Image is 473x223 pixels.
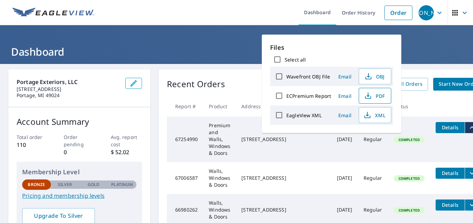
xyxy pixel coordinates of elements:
p: Total order [17,133,48,141]
span: Details [440,202,461,208]
p: Platinum [111,182,133,188]
span: XML [363,111,385,119]
button: detailsBtn-67254990 [436,122,465,133]
td: [DATE] [331,162,358,194]
a: Pricing and membership levels [22,192,136,200]
p: Gold [88,182,99,188]
td: Regular [358,117,388,162]
td: Walls, Windows & Doors [203,162,236,194]
p: Avg. report cost [111,133,142,148]
span: OBJ [363,72,385,81]
label: ECPremium Report [286,93,331,99]
p: Portage Exteriors, LLC [17,78,120,86]
p: Portage, MI 49024 [17,92,120,99]
th: Product [203,96,236,117]
h1: Dashboard [8,45,465,59]
a: View All Orders [379,78,428,91]
p: Membership Level [22,167,136,177]
label: EagleView XML [286,112,322,119]
div: [STREET_ADDRESS] [241,136,325,143]
span: Completed [394,137,424,142]
td: Premium and Walls, Windows & Doors [203,117,236,162]
button: Email [334,91,356,101]
button: detailsBtn-67006587 [436,168,465,179]
span: Completed [394,176,424,181]
td: [DATE] [331,117,358,162]
span: Email [337,112,353,119]
span: Details [440,124,461,131]
p: 110 [17,141,48,149]
span: Completed [394,208,424,213]
span: View All Orders [384,80,422,89]
a: Order [384,6,412,20]
span: Email [337,73,353,80]
td: 67006587 [167,162,203,194]
td: 67254990 [167,117,203,162]
span: Email [337,93,353,99]
td: Regular [358,162,388,194]
th: Address [236,96,331,117]
p: Silver [58,182,72,188]
p: Account Summary [17,115,142,128]
div: [PERSON_NAME] [419,5,434,20]
div: [STREET_ADDRESS] [241,175,325,182]
p: Files [270,43,393,52]
img: EV Logo [12,8,94,18]
label: Wavefront OBJ File [286,73,330,80]
button: XML [359,107,391,123]
p: Recent Orders [167,78,225,91]
button: Email [334,71,356,82]
p: Order pending [64,133,95,148]
th: Status [388,96,430,117]
p: 0 [64,148,95,156]
button: OBJ [359,68,391,84]
p: Bronze [28,182,45,188]
label: Select all [285,56,306,63]
span: Upgrade To Silver [28,212,89,220]
button: detailsBtn-66980262 [436,199,465,211]
span: Details [440,170,461,176]
p: $ 52.02 [111,148,142,156]
th: Report # [167,96,203,117]
button: PDF [359,88,391,104]
div: [STREET_ADDRESS] [241,206,325,213]
button: Email [334,110,356,121]
span: PDF [363,92,385,100]
p: [STREET_ADDRESS] [17,86,120,92]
